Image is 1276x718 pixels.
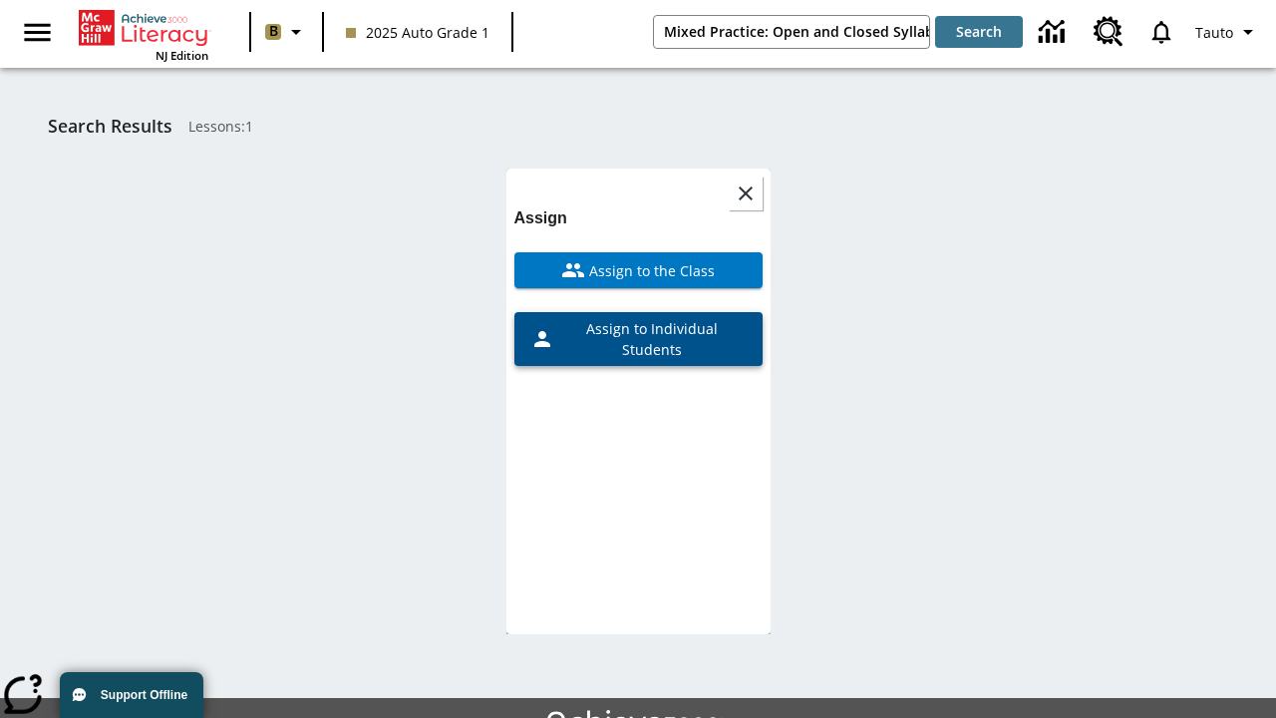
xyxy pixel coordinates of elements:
[506,169,771,634] div: lesson details
[1195,22,1233,43] span: Tauto
[514,312,763,366] button: Assign to Individual Students
[554,318,747,360] span: Assign to Individual Students
[188,116,253,137] span: Lessons : 1
[654,16,929,48] input: search field
[729,177,763,210] button: Close
[514,252,763,288] button: Assign to the Class
[1082,5,1135,59] a: Resource Center, Will open in new tab
[269,19,278,44] span: B
[585,260,715,281] span: Assign to the Class
[935,16,1023,48] button: Search
[1027,5,1082,60] a: Data Center
[1135,6,1187,58] a: Notifications
[1187,14,1268,50] button: Profile/Settings
[514,204,763,232] h6: Assign
[101,688,187,702] span: Support Offline
[257,14,316,50] button: Boost Class color is light brown. Change class color
[60,672,203,718] button: Support Offline
[79,6,208,63] div: Home
[79,8,208,48] a: Home
[48,116,172,137] h1: Search Results
[346,22,489,43] span: 2025 Auto Grade 1
[156,48,208,63] span: NJ Edition
[8,3,67,62] button: Open side menu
